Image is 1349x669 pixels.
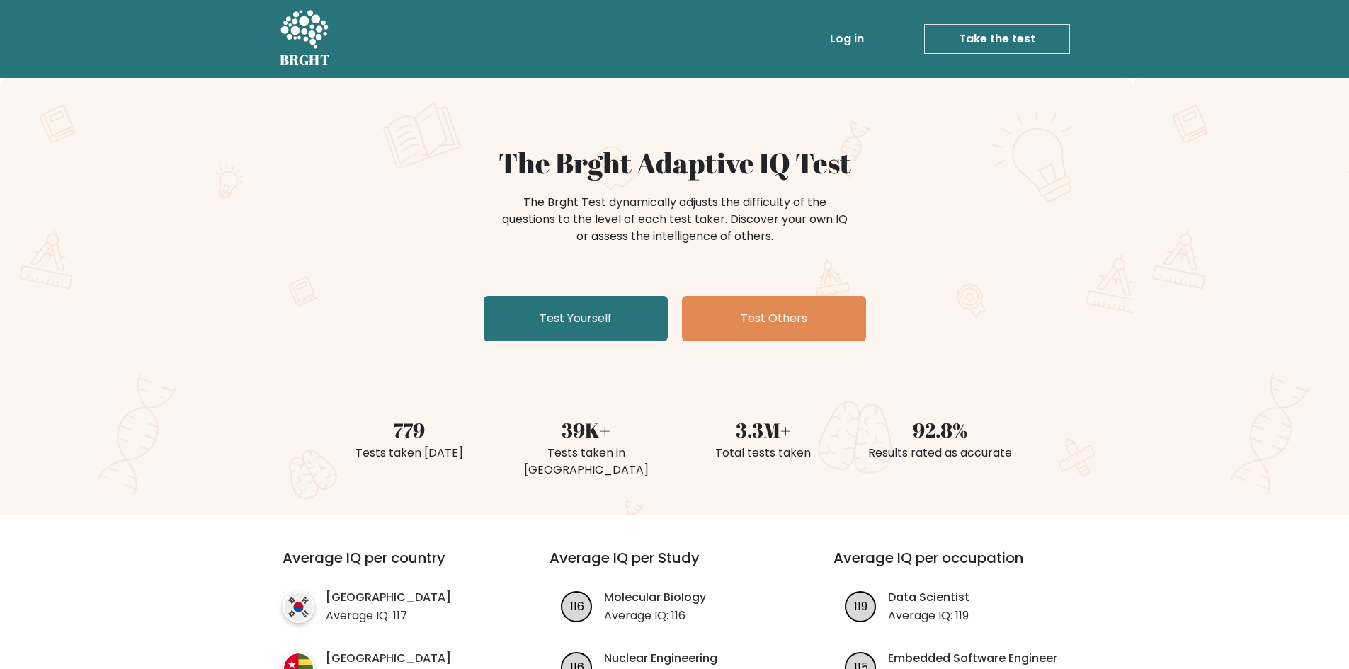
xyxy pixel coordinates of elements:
[570,597,584,614] text: 116
[329,445,489,462] div: Tests taken [DATE]
[484,296,668,341] a: Test Yourself
[860,415,1020,445] div: 92.8%
[329,415,489,445] div: 779
[329,146,1020,180] h1: The Brght Adaptive IQ Test
[604,607,706,624] p: Average IQ: 116
[924,24,1070,54] a: Take the test
[888,589,969,606] a: Data Scientist
[280,52,331,69] h5: BRGHT
[683,445,843,462] div: Total tests taken
[506,445,666,479] div: Tests taken in [GEOGRAPHIC_DATA]
[854,597,867,614] text: 119
[326,607,451,624] p: Average IQ: 117
[604,589,706,606] a: Molecular Biology
[824,25,870,53] a: Log in
[682,296,866,341] a: Test Others
[604,650,717,667] a: Nuclear Engineering
[326,650,451,667] a: [GEOGRAPHIC_DATA]
[498,194,852,245] div: The Brght Test dynamically adjusts the difficulty of the questions to the level of each test take...
[283,591,314,623] img: country
[833,549,1083,583] h3: Average IQ per occupation
[283,549,499,583] h3: Average IQ per country
[550,549,799,583] h3: Average IQ per Study
[280,6,331,72] a: BRGHT
[888,650,1057,667] a: Embedded Software Engineer
[888,607,969,624] p: Average IQ: 119
[326,589,451,606] a: [GEOGRAPHIC_DATA]
[506,415,666,445] div: 39K+
[683,415,843,445] div: 3.3M+
[860,445,1020,462] div: Results rated as accurate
